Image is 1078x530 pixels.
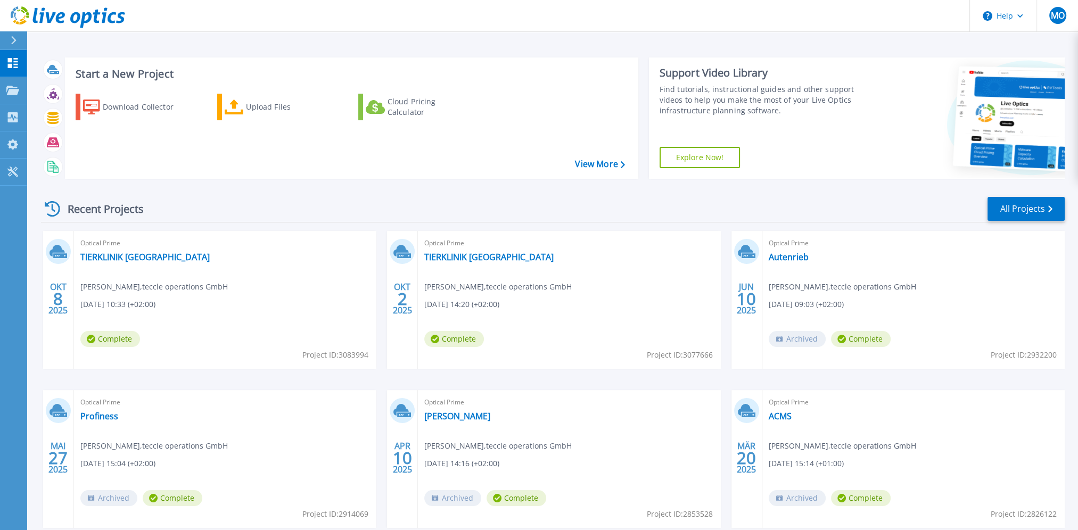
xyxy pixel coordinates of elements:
span: [PERSON_NAME] , teccle operations GmbH [80,440,228,452]
div: Recent Projects [41,196,158,222]
div: Support Video Library [660,66,872,80]
span: [PERSON_NAME] , teccle operations GmbH [424,440,572,452]
span: Archived [769,331,826,347]
a: View More [575,159,624,169]
span: Project ID: 3077666 [647,349,713,361]
div: MÄR 2025 [736,438,756,477]
span: Project ID: 2914069 [302,508,368,520]
a: Download Collector [76,94,194,120]
span: [PERSON_NAME] , teccle operations GmbH [80,281,228,293]
div: APR 2025 [392,438,413,477]
a: Autenrieb [769,252,809,262]
span: Optical Prime [769,237,1058,249]
span: Optical Prime [424,396,714,408]
span: Complete [831,490,891,506]
span: MO [1050,11,1064,20]
span: 20 [737,453,756,462]
a: Cloud Pricing Calculator [358,94,477,120]
span: Complete [80,331,140,347]
span: Optical Prime [769,396,1058,408]
a: ACMS [769,411,792,421]
div: OKT 2025 [392,279,413,318]
span: Archived [80,490,137,506]
div: Upload Files [246,96,331,118]
div: Find tutorials, instructional guides and other support videos to help you make the most of your L... [660,84,872,116]
div: JUN 2025 [736,279,756,318]
span: Optical Prime [80,237,370,249]
div: OKT 2025 [48,279,68,318]
span: Project ID: 2932200 [991,349,1057,361]
span: Complete [143,490,202,506]
span: [DATE] 14:20 (+02:00) [424,299,499,310]
span: [DATE] 09:03 (+02:00) [769,299,844,310]
a: TIERKLINIK [GEOGRAPHIC_DATA] [80,252,210,262]
span: [PERSON_NAME] , teccle operations GmbH [769,281,916,293]
a: [PERSON_NAME] [424,411,490,421]
h3: Start a New Project [76,68,624,80]
span: 8 [53,294,63,303]
div: Cloud Pricing Calculator [388,96,473,118]
span: Complete [424,331,484,347]
a: Explore Now! [660,147,740,168]
span: [PERSON_NAME] , teccle operations GmbH [424,281,572,293]
span: Archived [424,490,481,506]
span: [DATE] 10:33 (+02:00) [80,299,155,310]
span: Archived [769,490,826,506]
span: Optical Prime [424,237,714,249]
span: Complete [831,331,891,347]
div: MAI 2025 [48,438,68,477]
span: 10 [737,294,756,303]
span: Optical Prime [80,396,370,408]
a: TIERKLINIK [GEOGRAPHIC_DATA] [424,252,554,262]
span: [DATE] 14:16 (+02:00) [424,458,499,469]
span: [PERSON_NAME] , teccle operations GmbH [769,440,916,452]
span: Project ID: 2853528 [647,508,713,520]
span: 27 [48,453,68,462]
span: 10 [393,453,412,462]
a: Profiness [80,411,118,421]
span: Project ID: 3083994 [302,349,368,361]
a: Upload Files [217,94,336,120]
span: [DATE] 15:14 (+01:00) [769,458,844,469]
a: All Projects [988,197,1065,221]
span: [DATE] 15:04 (+02:00) [80,458,155,469]
span: Complete [487,490,546,506]
span: 2 [398,294,407,303]
span: Project ID: 2826122 [991,508,1057,520]
div: Download Collector [103,96,188,118]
